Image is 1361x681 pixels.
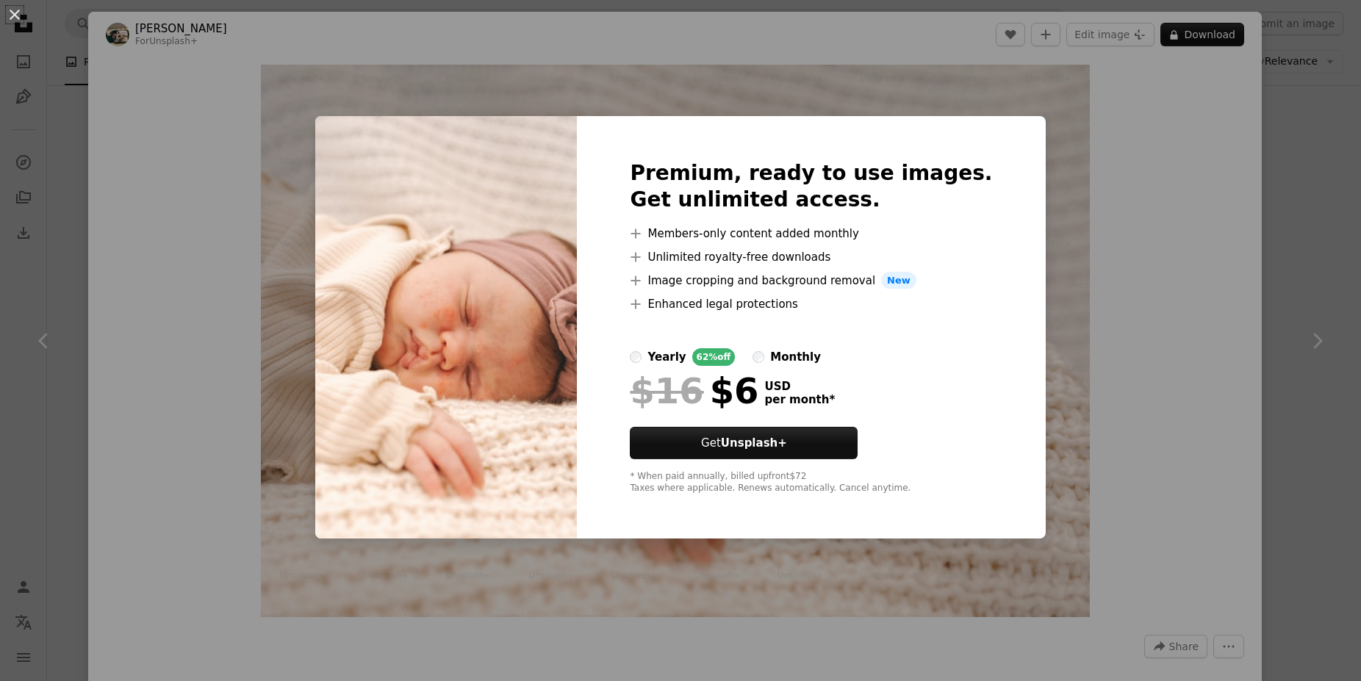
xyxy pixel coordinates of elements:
div: * When paid annually, billed upfront $72 Taxes where applicable. Renews automatically. Cancel any... [630,471,992,494]
button: GetUnsplash+ [630,427,858,459]
div: monthly [770,348,821,366]
strong: Unsplash+ [721,436,787,450]
h2: Premium, ready to use images. Get unlimited access. [630,160,992,213]
li: Enhanced legal protections [630,295,992,313]
li: Members-only content added monthly [630,225,992,242]
li: Unlimited royalty-free downloads [630,248,992,266]
input: monthly [753,351,764,363]
input: yearly62%off [630,351,642,363]
span: USD [764,380,835,393]
span: per month * [764,393,835,406]
span: $16 [630,372,703,410]
img: premium_photo-1676049342406-20d6e89dc79c [315,116,577,539]
li: Image cropping and background removal [630,272,992,289]
div: 62% off [692,348,736,366]
div: yearly [647,348,686,366]
div: $6 [630,372,758,410]
span: New [881,272,916,289]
